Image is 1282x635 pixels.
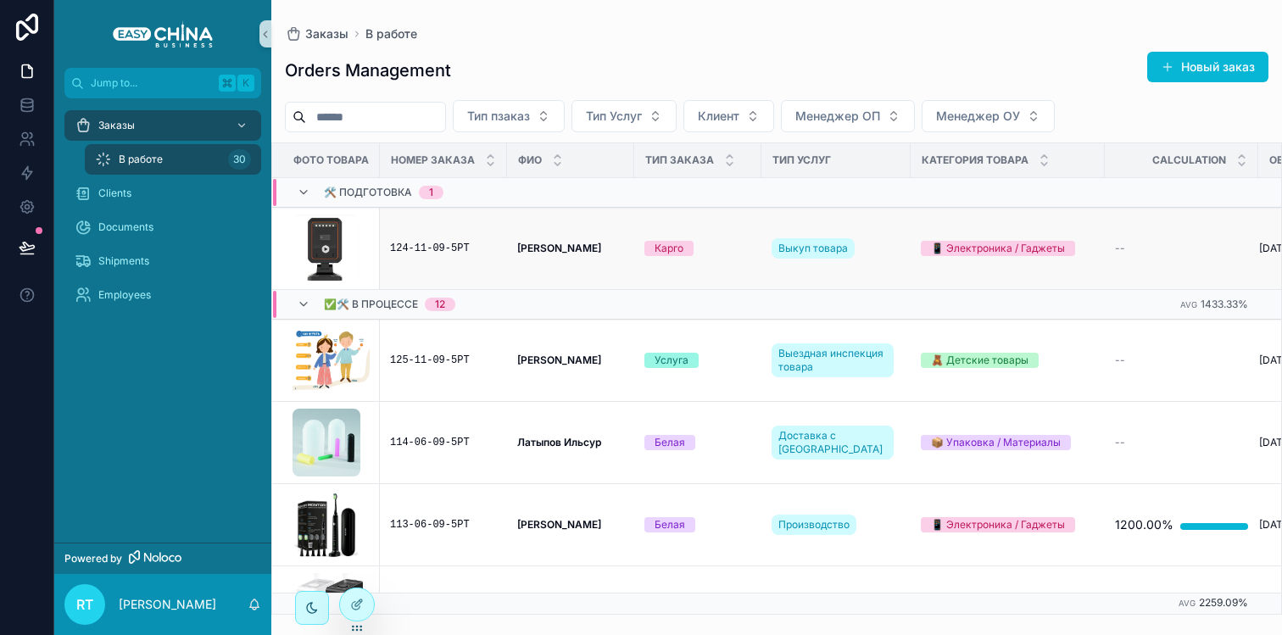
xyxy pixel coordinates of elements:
[76,594,93,615] span: RT
[517,354,601,366] strong: [PERSON_NAME]
[113,20,213,47] img: App logo
[54,98,271,332] div: scrollable content
[1115,508,1173,542] div: 1200.00%
[64,178,261,209] a: Clients
[1199,596,1248,609] span: 2259.09%
[228,149,251,170] div: 30
[390,436,497,449] a: 114-06-09-5РТ
[644,353,751,368] a: Услуга
[1115,354,1248,367] a: --
[293,491,370,559] a: Зубные-щетки-Monteri-черная.png
[119,596,216,613] p: [PERSON_NAME]
[98,254,149,268] span: Shipments
[922,100,1055,132] button: Select Button
[571,100,677,132] button: Select Button
[1115,508,1248,542] a: 1200.00%
[324,186,412,199] span: 🛠 Подготовка
[772,153,831,167] span: Тип Услуг
[1115,354,1125,367] span: --
[365,25,417,42] a: В работе
[293,409,370,476] a: silicone-caps-500_425.jpg
[1115,590,1248,624] a: 1600.00%
[64,246,261,276] a: Shipments
[644,241,751,256] a: Карго
[655,517,685,532] div: Белая
[1115,436,1125,449] span: --
[390,242,497,255] a: 124-11-09-5РТ
[1115,242,1248,255] a: --
[931,435,1061,450] div: 📦 Упаковка / Материалы
[772,235,900,262] a: Выкуп товара
[1152,153,1226,167] span: Calculation
[644,435,751,450] a: Белая
[931,353,1028,368] div: 🧸 Детские товары
[683,100,774,132] button: Select Button
[429,186,433,199] div: 1
[655,241,683,256] div: Карго
[922,153,1028,167] span: Категория Товара
[781,100,915,132] button: Select Button
[517,242,624,255] a: [PERSON_NAME]
[772,426,894,460] a: Доставка с [GEOGRAPHIC_DATA]
[285,25,348,42] a: Заказы
[921,353,1095,368] a: 🧸 Детские товары
[324,298,418,311] span: ✅🛠️ В процессе
[293,214,370,282] a: WhatsApp-Image-2025-09-11-at-11.14.29.jpeg
[921,241,1095,256] a: 📱 Электроника / Гаджеты
[645,153,714,167] span: Тип Заказа
[931,517,1065,532] div: 📱 Электроника / Гаджеты
[391,153,475,167] span: Номер Заказа
[778,518,850,532] span: Производство
[453,100,565,132] button: Select Button
[795,108,880,125] span: Менеджер ОП
[64,552,122,565] span: Powered by
[91,76,212,90] span: Jump to...
[517,518,624,532] a: [PERSON_NAME]
[1115,436,1248,449] a: --
[1115,242,1125,255] span: --
[772,238,855,259] a: Выкуп товара
[517,242,601,254] strong: [PERSON_NAME]
[1201,298,1248,310] span: 1433.33%
[517,518,601,531] strong: [PERSON_NAME]
[64,68,261,98] button: Jump to...K
[239,76,253,90] span: K
[119,153,163,166] span: В работе
[517,436,624,449] a: Латыпов Ильсур
[64,280,261,310] a: Employees
[1180,300,1197,309] small: Avg
[305,25,348,42] span: Заказы
[293,326,370,394] img: Monosnap-IC-file-for-golden-sample-(Alphabet)---Google-Таблицы-🔊-2024-12-11-16-03-02.png
[655,353,688,368] div: Услуга
[293,409,360,476] img: silicone-caps-500_425.jpg
[778,347,887,374] span: Выездная инспекция товара
[772,340,900,381] a: Выездная инспекция товара
[655,435,685,450] div: Белая
[98,187,131,200] span: Clients
[293,491,359,559] img: Зубные-щетки-Monteri-черная.png
[778,429,887,456] span: Доставка с [GEOGRAPHIC_DATA]
[98,288,151,302] span: Employees
[698,108,739,125] span: Клиент
[772,515,856,535] a: Производство
[98,119,135,132] span: Заказы
[293,153,369,167] span: Фото Товара
[390,518,497,532] div: 113-06-09-5РТ
[936,108,1020,125] span: Менеджер ОУ
[772,343,894,377] a: Выездная инспекция товара
[772,422,900,463] a: Доставка с [GEOGRAPHIC_DATA]
[1115,590,1173,624] div: 1600.00%
[931,241,1065,256] div: 📱 Электроника / Гаджеты
[85,144,261,175] a: В работе30
[644,517,751,532] a: Белая
[467,108,530,125] span: Тип пзаказ
[54,543,271,574] a: Powered by
[772,511,900,538] a: Производство
[518,153,542,167] span: ФИО
[293,214,359,282] img: WhatsApp-Image-2025-09-11-at-11.14.29.jpeg
[390,354,497,367] a: 125-11-09-5РТ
